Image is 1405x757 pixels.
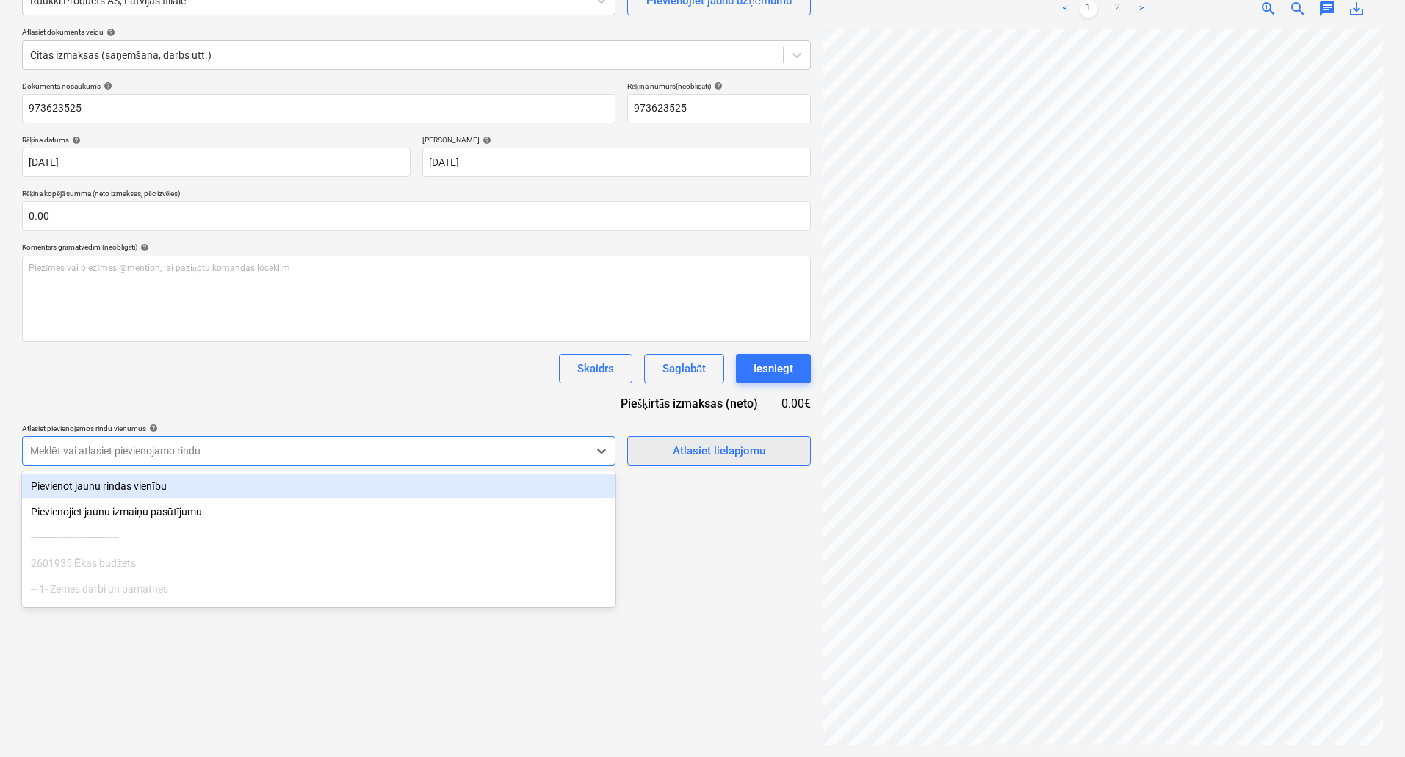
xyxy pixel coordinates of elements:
div: Dokumenta nosaukums [22,82,615,91]
div: 0.00€ [781,395,811,412]
input: Izpildes datums nav norādīts [422,148,811,177]
span: help [104,28,115,37]
div: 2601935 Ēkas budžets [22,551,615,575]
button: Saglabāt [644,354,724,383]
span: help [101,82,112,90]
input: Rēķina datums nav norādīts [22,148,411,177]
div: -- 1- Zemes darbi un pamatnes [22,577,615,601]
div: Pievienot jaunu rindas vienību [22,474,615,498]
input: Dokumenta nosaukums [22,94,615,123]
div: Saglabāt [662,359,706,378]
input: Rēķina kopējā summa (neto izmaksas, pēc izvēles) [22,201,811,231]
div: ------------------------------ [22,526,615,549]
div: [PERSON_NAME] [422,135,811,145]
button: Skaidrs [559,354,632,383]
div: Iesniegt [754,359,793,378]
input: Rēķina numurs [627,94,811,123]
span: help [69,136,81,145]
button: Iesniegt [736,354,811,383]
div: Skaidrs [577,359,614,378]
p: Rēķina kopējā summa (neto izmaksas, pēc izvēles) [22,189,811,201]
div: Rēķina datums [22,135,411,145]
iframe: Chat Widget [1332,687,1405,757]
span: help [711,82,723,90]
span: help [480,136,491,145]
div: Rēķina numurs (neobligāti) [627,82,811,91]
div: Pievienojiet jaunu izmaiņu pasūtījumu [22,500,615,524]
div: Komentārs grāmatvedim (neobligāti) [22,242,811,252]
div: Piešķirtās izmaksas (neto) [609,395,781,412]
div: Atlasiet lielapjomu [673,441,765,460]
span: help [137,243,149,252]
button: Atlasiet lielapjomu [627,436,811,466]
div: -- -- 1. Zemes darbi ēkai [22,603,615,626]
div: Atlasiet dokumenta veidu [22,27,811,37]
div: Atlasiet pievienojamos rindu vienumus [22,424,615,433]
span: help [146,424,158,432]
